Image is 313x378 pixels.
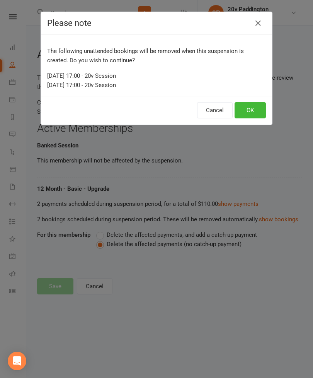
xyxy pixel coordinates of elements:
button: OK [235,102,266,118]
button: Close [252,17,264,29]
button: Cancel [197,102,233,118]
div: Open Intercom Messenger [8,352,26,370]
div: [DATE] 17:00 - 20v Session [47,80,266,90]
p: The following unattended bookings will be removed when this suspension is created. Do you wish to... [47,46,266,65]
h4: Please note [47,18,266,28]
div: [DATE] 17:00 - 20v Session [47,71,266,80]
